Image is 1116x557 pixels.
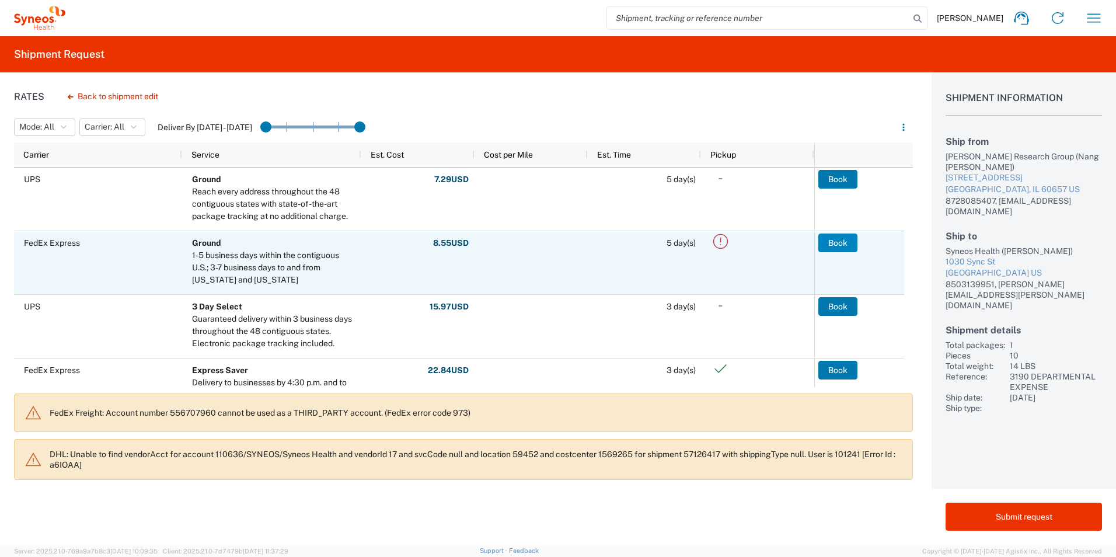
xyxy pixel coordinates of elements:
span: Est. Cost [371,150,404,159]
label: Deliver By [DATE] - [DATE] [158,122,252,133]
span: Cost per Mile [484,150,533,159]
div: Syneos Health ([PERSON_NAME]) [946,246,1102,256]
a: [STREET_ADDRESS][GEOGRAPHIC_DATA], IL 60657 US [946,172,1102,195]
div: [GEOGRAPHIC_DATA] US [946,267,1102,279]
span: Carrier [23,150,49,159]
span: Server: 2025.21.0-769a9a7b8c3 [14,548,158,555]
div: 10 [1010,350,1102,361]
span: 5 day(s) [667,175,696,184]
button: Back to shipment edit [58,86,168,107]
h2: Shipment Request [14,47,104,61]
div: Guaranteed delivery within 3 business days throughout the 48 contiguous states. Electronic packag... [192,313,356,350]
div: Delivery to businesses by 4:30 p.m. and to residences by 7:00 p.m., in 3-Business days. [192,377,356,401]
div: [STREET_ADDRESS] [946,172,1102,184]
p: DHL: Unable to find vendorAcct for account 110636/SYNEOS/Syneos Health and vendorId 17 and svcCod... [50,449,903,470]
span: 3 day(s) [667,302,696,311]
button: 7.29USD [434,170,469,189]
div: Ground [192,173,356,186]
div: 3 Day Select [192,301,356,313]
button: Mode: All [14,119,75,136]
div: 8503139951, [PERSON_NAME][EMAIL_ADDRESS][PERSON_NAME][DOMAIN_NAME] [946,279,1102,311]
p: FedEx Freight: Account number 556707960 cannot be used as a THIRD_PARTY account. (FedEx error cod... [50,408,903,418]
div: [DATE] [1010,392,1102,403]
div: Total weight: [946,361,1005,371]
div: Ground [192,237,356,249]
span: 5 day(s) [667,238,696,248]
h2: Ship from [946,136,1102,147]
span: 8.55 USD [433,238,469,249]
span: 7.29 USD [434,174,469,185]
span: 15.97 USD [430,301,469,312]
span: Mode: All [19,121,54,133]
a: Support [480,547,509,554]
a: Feedback [509,547,539,554]
button: Book [818,170,857,189]
span: Client: 2025.21.0-7d7479b [163,548,288,555]
div: Total packages: [946,340,1005,350]
span: 22.84 USD [428,365,469,376]
input: Shipment, tracking or reference number [607,7,909,29]
h1: Rates [14,91,44,102]
span: FedEx Express [24,238,80,248]
h1: Shipment Information [946,92,1102,116]
h2: Shipment details [946,325,1102,336]
div: 14 LBS [1010,361,1102,371]
button: 15.97USD [429,297,469,316]
h2: Ship to [946,231,1102,242]
div: Ship type: [946,403,1005,413]
div: [GEOGRAPHIC_DATA], IL 60657 US [946,184,1102,196]
div: 8728085407, [EMAIL_ADDRESS][DOMAIN_NAME] [946,196,1102,217]
span: [DATE] 10:09:35 [110,548,158,555]
span: Carrier: All [85,121,124,133]
span: Service [191,150,219,159]
div: 1-5 business days within the contiguous U.S.; 3-7 business days to and from Alaska and Hawaii [192,249,356,286]
div: Reference: [946,371,1005,392]
div: 3190 DEPARTMENTAL EXPENSE [1010,371,1102,392]
span: UPS [24,302,40,311]
span: Copyright © [DATE]-[DATE] Agistix Inc., All Rights Reserved [922,546,1102,556]
span: FedEx Express [24,365,80,375]
div: Pieces [946,350,1005,361]
div: 1 [1010,340,1102,350]
button: Carrier: All [79,119,145,136]
span: UPS [24,175,40,184]
div: Express Saver [192,364,356,377]
div: Reach every address throughout the 48 contiguous states with state-of-the-art package tracking at... [192,186,356,222]
button: 22.84USD [427,361,469,380]
button: Submit request [946,503,1102,531]
span: Pickup [710,150,736,159]
span: 3 day(s) [667,365,696,375]
button: Book [818,361,857,380]
button: 8.55USD [433,234,469,252]
div: 1030 Sync St [946,256,1102,268]
span: Est. Time [597,150,631,159]
button: Book [818,297,857,316]
span: [PERSON_NAME] [937,13,1003,23]
button: Book [818,234,857,252]
div: Ship date: [946,392,1005,403]
div: [PERSON_NAME] Research Group (Nang [PERSON_NAME]) [946,151,1102,172]
span: [DATE] 11:37:29 [243,548,288,555]
a: 1030 Sync St[GEOGRAPHIC_DATA] US [946,256,1102,279]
